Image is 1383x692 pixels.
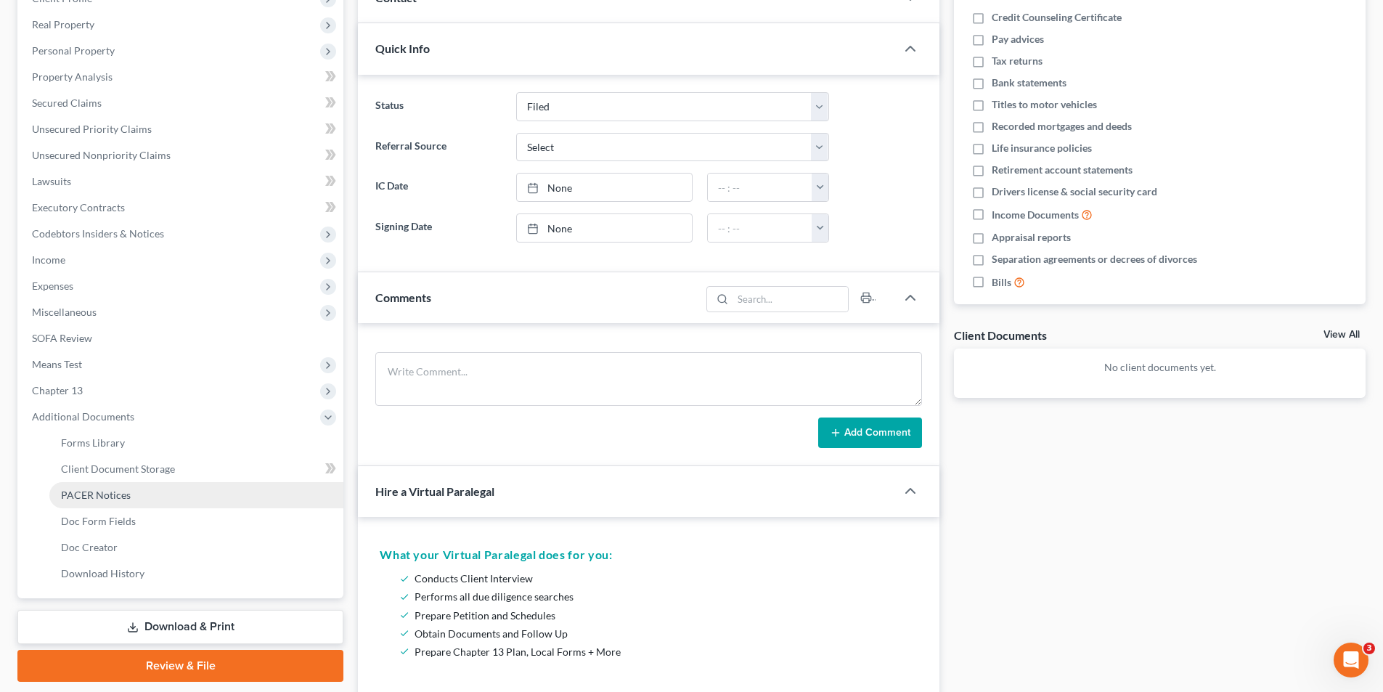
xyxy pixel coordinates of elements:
span: Additional Documents [32,410,134,423]
label: Status [368,92,508,121]
a: Unsecured Priority Claims [20,116,343,142]
span: Client Document Storage [61,463,175,475]
span: Means Test [32,358,82,370]
span: Chapter 13 [32,384,83,396]
iframe: Intercom live chat [1334,643,1368,677]
a: None [517,214,692,242]
a: Review & File [17,650,343,682]
span: Unsecured Priority Claims [32,123,152,135]
li: Prepare Chapter 13 Plan, Local Forms + More [415,643,912,661]
span: Life insurance policies [992,141,1092,155]
span: Separation agreements or decrees of divorces [992,252,1197,266]
a: Download History [49,561,343,587]
span: Bills [992,275,1011,290]
span: SOFA Review [32,332,92,344]
li: Conducts Client Interview [415,569,912,587]
span: Drivers license & social security card [992,184,1157,199]
span: Codebtors Insiders & Notices [32,227,164,240]
span: Quick Info [375,41,430,55]
a: Doc Form Fields [49,508,343,534]
li: Prepare Petition and Schedules [415,606,912,624]
a: SOFA Review [20,325,343,351]
span: Comments [375,290,431,304]
a: Secured Claims [20,90,343,116]
input: Search... [733,287,849,312]
span: Secured Claims [32,97,102,109]
span: Lawsuits [32,175,71,187]
span: Tax returns [992,54,1043,68]
span: Doc Creator [61,541,118,553]
a: Download & Print [17,610,343,644]
span: Forms Library [61,436,125,449]
span: Appraisal reports [992,230,1071,245]
div: Client Documents [954,327,1047,343]
a: Property Analysis [20,64,343,90]
span: Recorded mortgages and deeds [992,119,1132,134]
a: Doc Creator [49,534,343,561]
span: Unsecured Nonpriority Claims [32,149,171,161]
span: Doc Form Fields [61,515,136,527]
span: Income Documents [992,208,1079,222]
span: Personal Property [32,44,115,57]
button: Add Comment [818,418,922,448]
span: Property Analysis [32,70,113,83]
span: Hire a Virtual Paralegal [375,484,494,498]
span: Executory Contracts [32,201,125,213]
a: PACER Notices [49,482,343,508]
li: Performs all due diligence searches [415,587,912,606]
a: Unsecured Nonpriority Claims [20,142,343,168]
span: Download History [61,567,144,579]
span: Bank statements [992,76,1066,90]
span: PACER Notices [61,489,131,501]
span: Titles to motor vehicles [992,97,1097,112]
label: Referral Source [368,133,508,162]
span: Retirement account statements [992,163,1133,177]
span: Income [32,253,65,266]
a: View All [1323,330,1360,340]
span: Credit Counseling Certificate [992,10,1122,25]
a: Forms Library [49,430,343,456]
label: Signing Date [368,213,508,243]
label: IC Date [368,173,508,202]
a: Client Document Storage [49,456,343,482]
input: -- : -- [708,174,812,201]
a: None [517,174,692,201]
li: Obtain Documents and Follow Up [415,624,912,643]
a: Executory Contracts [20,195,343,221]
span: 3 [1363,643,1375,654]
a: Lawsuits [20,168,343,195]
span: Real Property [32,18,94,30]
p: No client documents yet. [966,360,1354,375]
h5: What your Virtual Paralegal does for you: [380,546,918,563]
span: Miscellaneous [32,306,97,318]
input: -- : -- [708,214,812,242]
span: Pay advices [992,32,1044,46]
span: Expenses [32,280,73,292]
